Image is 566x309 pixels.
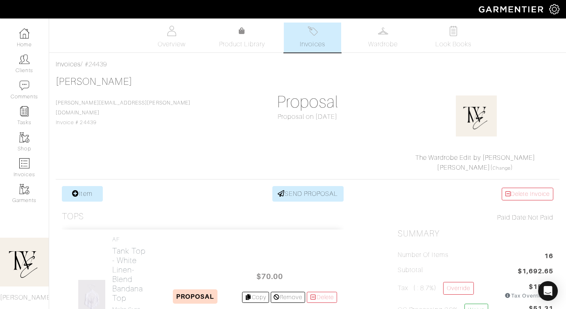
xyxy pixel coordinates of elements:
a: Invoices [284,23,341,52]
span: PROPOSAL [173,289,217,304]
a: [PERSON_NAME] [437,164,490,171]
h1: Proposal [230,92,385,112]
div: Proposal on [DATE] [230,112,385,122]
img: orders-icon-0abe47150d42831381b5fb84f609e132dff9fe21cb692f30cb5eec754e2cba89.png [19,158,29,168]
img: dashboard-icon-dbcd8f5a0b271acd01030246c82b418ddd0df26cd7fceb0bd07c9910d44c42f6.png [19,28,29,39]
img: comment-icon-a0a6a9ef722e966f86d9cbdc48e553b5cf19dbc54f86b18d962a5391bc8f6eb6.png [19,80,29,91]
span: $15.10 [529,282,553,292]
img: wardrobe-487a4870c1b7c33e795ec22d11cfc2ed9d08956e64fb3008fe2437562e282088.svg [378,26,388,36]
div: ( ) [401,153,550,173]
span: Invoices [300,39,325,49]
h5: Subtotal [398,266,423,274]
a: SEND PROPOSAL [272,186,344,202]
img: basicinfo-40fd8af6dae0f16599ec9e87c0ef1c0a1fdea2edbe929e3d69a839185d80c458.svg [167,26,177,36]
span: Wardrobe [368,39,398,49]
span: 16 [544,251,553,262]
span: Paid Date: [497,214,528,221]
a: [PERSON_NAME] [56,76,132,87]
a: Wardrobe [354,23,412,52]
h2: Tank Top - White Linen-Blend Bandana Top [112,246,149,303]
img: garments-icon-b7da505a4dc4fd61783c78ac3ca0ef83fa9d6f193b1c9dc38574b1d14d53ca28.png [19,132,29,143]
a: Delete Invoice [502,188,553,200]
span: Look Books [435,39,472,49]
h2: Summary [398,229,553,239]
div: / #24439 [56,59,559,69]
a: Invoices [56,61,81,68]
img: gear-icon-white-bd11855cb880d31180b6d7d6211b90ccbf57a29d726f0c71d8c61bd08dd39cc2.png [549,4,559,14]
a: Change [493,166,511,170]
a: Look Books [425,23,482,52]
img: garments-icon-b7da505a4dc4fd61783c78ac3ca0ef83fa9d6f193b1c9dc38574b1d14d53ca28.png [19,184,29,194]
img: garmentier-logo-header-white-b43fb05a5012e4ada735d5af1a66efaba907eab6374d6393d1fbf88cb4ef424d.png [475,2,549,16]
img: reminder-icon-8004d30b9f0a5d33ae49ab947aed9ed385cf756f9e5892f1edd6e32f2345188e.png [19,106,29,116]
h5: Number of Items [398,251,448,259]
h3: Tops [62,211,84,222]
h5: Tax ( : 8.7%) [398,282,474,296]
span: Product Library [219,39,265,49]
div: Tax Overridden [505,292,553,300]
a: Override [443,282,474,295]
a: Delete [307,292,337,303]
div: Open Intercom Messenger [538,281,558,301]
img: clients-icon-6bae9207a08558b7cb47a8932f037763ab4055f8c8b6bfacd5dc20c3e0201464.png [19,54,29,64]
span: $70.00 [245,268,294,285]
h4: AF [112,236,149,243]
a: Remove [271,292,305,303]
img: orders-27d20c2124de7fd6de4e0e44c1d41de31381a507db9b33961299e4e07d508b8c.svg [308,26,318,36]
div: Not Paid [398,213,553,223]
a: Product Library [213,26,271,49]
a: [PERSON_NAME][EMAIL_ADDRESS][PERSON_NAME][DOMAIN_NAME] [56,100,190,116]
span: $1,692.65 [518,266,553,277]
img: o88SwH9y4G5nFsDJTsWZPGJH.png [456,95,497,136]
a: Overview [143,23,200,52]
a: Copy [242,292,269,303]
span: Overview [158,39,185,49]
span: Invoice # 24439 [56,100,190,125]
a: Item [62,186,103,202]
img: todo-9ac3debb85659649dc8f770b8b6100bb5dab4b48dedcbae339e5042a72dfd3cc.svg [448,26,459,36]
a: The Wardrobe Edit by [PERSON_NAME] [415,154,536,161]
